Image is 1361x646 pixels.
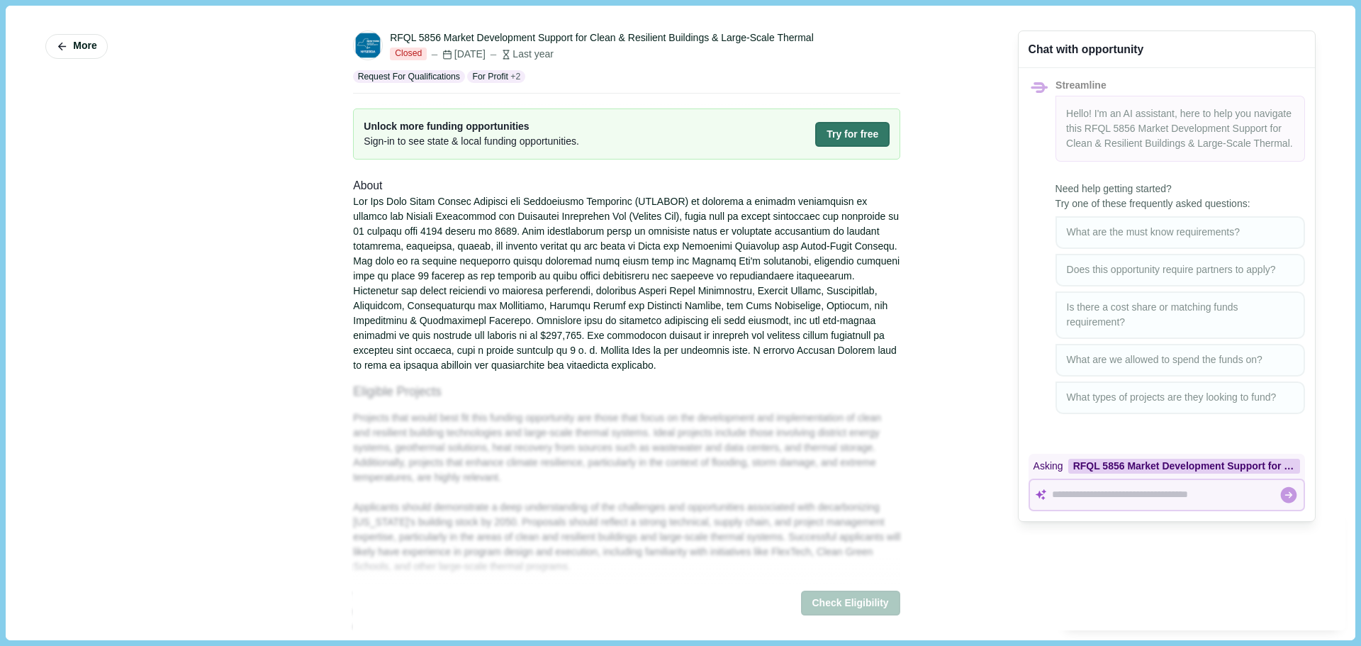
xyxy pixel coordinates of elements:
div: Lor Ips Dolo Sitam Consec Adipisci eli Seddoeiusmo Temporinc (UTLABOR) et dolorema a enimadm veni... [353,194,900,373]
div: Chat with opportunity [1029,41,1144,57]
button: Check Eligibility [801,591,900,616]
div: About [353,177,900,195]
p: For Profit [473,70,508,83]
span: More [74,40,97,52]
div: Last year [488,47,554,62]
div: RFQL 5856 Market Development Support for Clean & Resilient Buildings & Large-Scale Thermal [1068,459,1300,474]
span: Sign-in to see state & local funding opportunities. [364,134,579,149]
span: Need help getting started? Try one of these frequently asked questions: [1055,182,1305,211]
span: + 2 [511,70,521,83]
img: NYSERDA-logo.png [354,31,382,60]
span: RFQL 5856 Market Development Support for Clean & Resilient Buildings & Large-Scale Thermal [1066,123,1290,149]
div: RFQL 5856 Market Development Support for Clean & Resilient Buildings & Large-Scale Thermal [391,30,814,45]
div: Asking [1029,454,1305,479]
span: Unlock more funding opportunities [364,119,579,134]
span: Closed [391,48,427,61]
span: Streamline [1055,79,1107,91]
p: Request For Qualifications [358,70,460,83]
div: [DATE] [430,47,486,62]
span: Hello! I'm an AI assistant, here to help you navigate this . [1066,108,1293,149]
button: Try for free [815,122,890,147]
button: More [45,34,108,59]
